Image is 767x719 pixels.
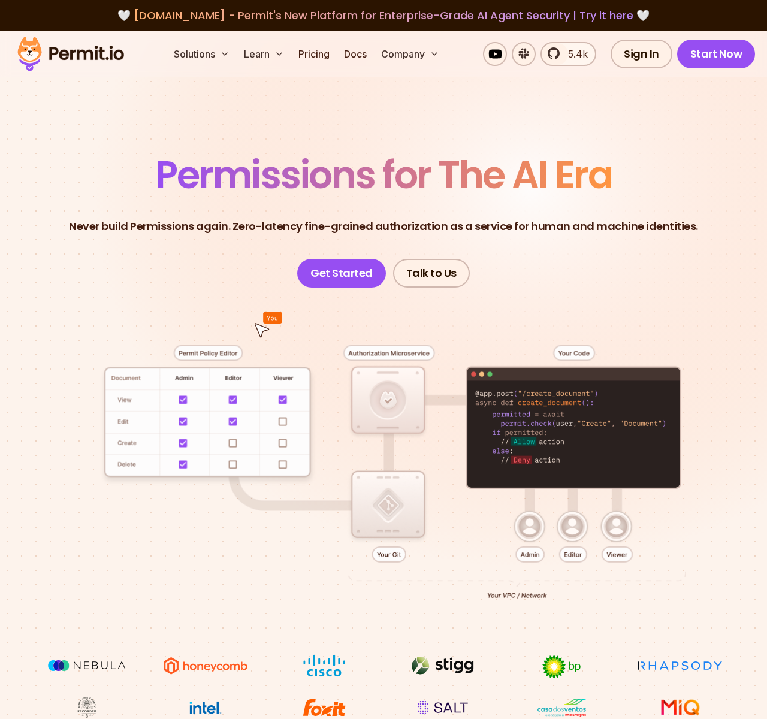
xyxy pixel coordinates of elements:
[398,696,488,719] img: salt
[540,42,596,66] a: 5.4k
[398,654,488,677] img: Stigg
[640,697,721,718] img: MIQ
[42,696,132,719] img: Maricopa County Recorder\'s Office
[12,34,129,74] img: Permit logo
[279,654,369,677] img: Cisco
[579,8,633,23] a: Try it here
[279,696,369,719] img: Foxit
[517,654,606,679] img: bp
[29,7,738,24] div: 🤍 🤍
[297,259,386,288] a: Get Started
[134,8,633,23] span: [DOMAIN_NAME] - Permit's New Platform for Enterprise-Grade AI Agent Security |
[161,696,250,719] img: Intel
[561,47,588,61] span: 5.4k
[517,696,606,719] img: Casa dos Ventos
[635,654,725,677] img: Rhapsody Health
[611,40,672,68] a: Sign In
[239,42,289,66] button: Learn
[376,42,444,66] button: Company
[339,42,372,66] a: Docs
[161,654,250,677] img: Honeycomb
[169,42,234,66] button: Solutions
[155,148,612,201] span: Permissions for The AI Era
[69,218,698,235] p: Never build Permissions again. Zero-latency fine-grained authorization as a service for human and...
[677,40,756,68] a: Start Now
[42,654,132,677] img: Nebula
[294,42,334,66] a: Pricing
[393,259,470,288] a: Talk to Us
